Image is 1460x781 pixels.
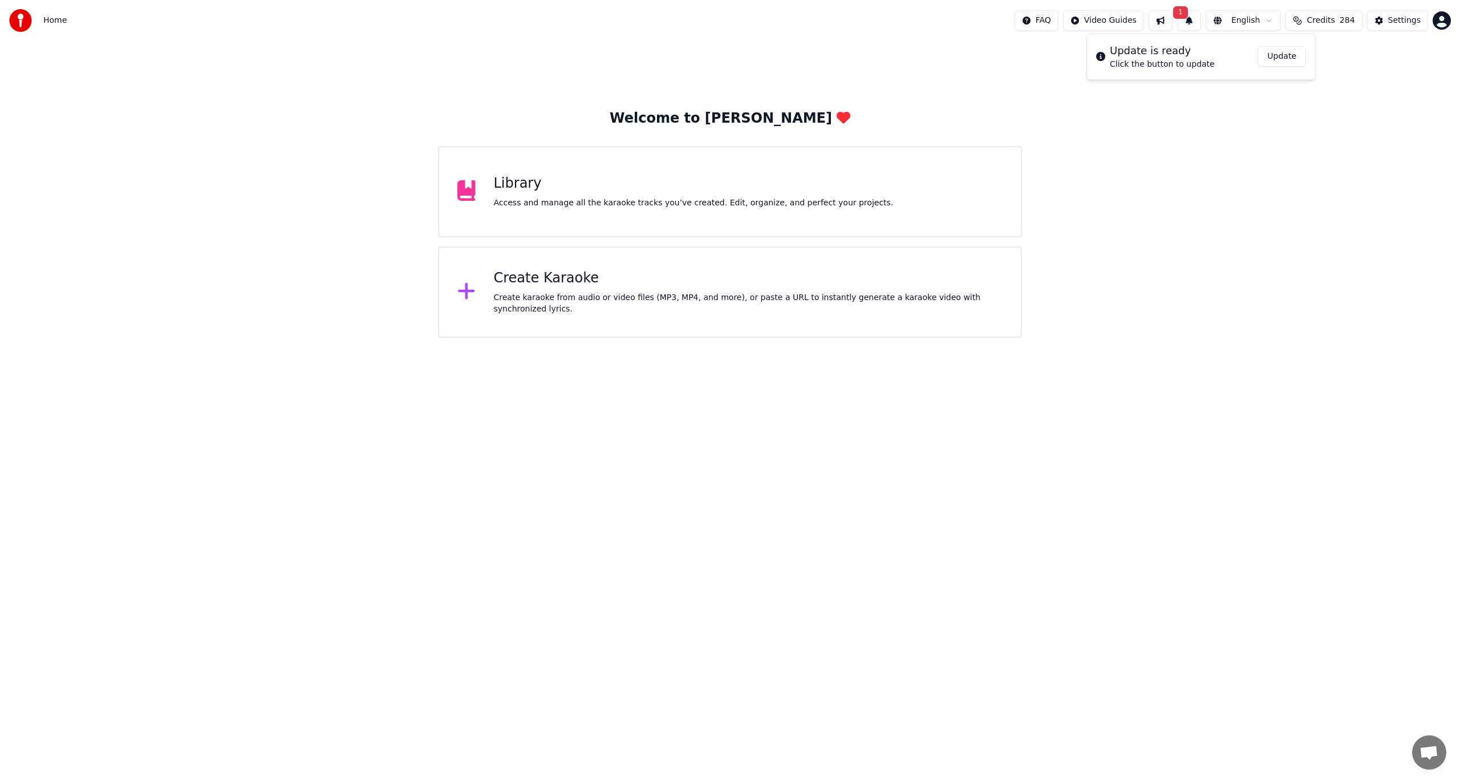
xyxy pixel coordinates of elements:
button: 1 [1177,10,1201,31]
span: Home [43,15,67,26]
span: 284 [1340,15,1355,26]
a: Open chat [1412,735,1446,770]
span: 1 [1173,6,1188,19]
div: Create karaoke from audio or video files (MP3, MP4, and more), or paste a URL to instantly genera... [494,292,1003,315]
nav: breadcrumb [43,15,67,26]
button: Credits284 [1285,10,1362,31]
button: FAQ [1015,10,1058,31]
div: Create Karaoke [494,269,1003,288]
span: Credits [1307,15,1335,26]
div: Settings [1388,15,1421,26]
button: Update [1258,46,1306,67]
div: Welcome to [PERSON_NAME] [610,110,850,128]
button: Video Guides [1063,10,1144,31]
div: Library [494,175,894,193]
div: Update is ready [1110,43,1215,59]
div: Click the button to update [1110,59,1215,70]
div: Access and manage all the karaoke tracks you’ve created. Edit, organize, and perfect your projects. [494,197,894,209]
img: youka [9,9,32,32]
button: Settings [1367,10,1428,31]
